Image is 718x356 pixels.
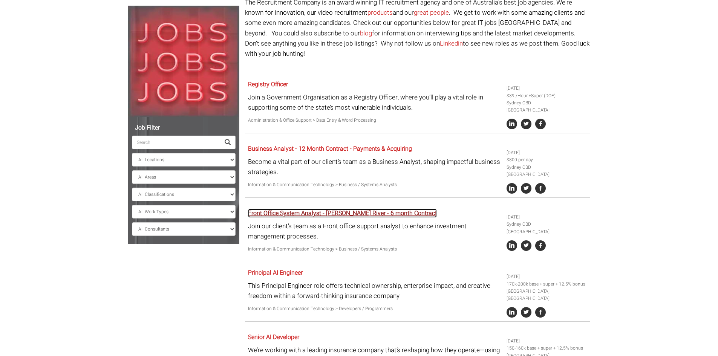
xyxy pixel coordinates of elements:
[507,221,587,235] li: Sydney CBD [GEOGRAPHIC_DATA]
[248,268,303,277] a: Principal AI Engineer
[414,8,449,17] a: great people
[507,288,587,302] li: [GEOGRAPHIC_DATA] [GEOGRAPHIC_DATA]
[248,144,412,153] a: Business Analyst - 12 Month Contract - Payments & Acquiring
[248,209,437,218] a: Front Office System Analyst - [PERSON_NAME] River - 6 month Contract
[440,39,463,48] a: Linkedin
[248,181,501,188] p: Information & Communication Technology > Business / Systems Analysts
[248,333,299,342] a: Senior AI Developer
[360,29,372,38] a: blog
[507,273,587,280] li: [DATE]
[248,80,288,89] a: Registry Officer
[507,149,587,156] li: [DATE]
[507,99,587,114] li: Sydney CBD [GEOGRAPHIC_DATA]
[507,164,587,178] li: Sydney CBD [GEOGRAPHIC_DATA]
[507,345,587,352] li: 150-160k base + super + 12.5% bonus
[507,281,587,288] li: 170k-200k base + super + 12.5% bonus
[507,156,587,163] li: $800 per day
[248,305,501,312] p: Information & Communication Technology > Developers / Programmers
[248,246,501,253] p: Information & Communication Technology > Business / Systems Analysts
[367,8,393,17] a: products
[248,92,501,113] p: Join a Government Organisation as a Registry Officer, where you’ll play a vital role in supportin...
[507,338,587,345] li: [DATE]
[507,92,587,99] li: $39 /Hour +Super (DOE)
[248,281,501,301] p: This Principal Engineer role offers technical ownership, enterprise impact, and creative freedom ...
[248,221,501,241] p: Join our client’s team as a Front office support analyst to enhance investment management processes.
[248,117,501,124] p: Administration & Office Support > Data Entry & Word Processing
[507,214,587,221] li: [DATE]
[128,6,239,117] img: Jobs, Jobs, Jobs
[132,125,236,131] h5: Job Filter
[132,136,220,149] input: Search
[507,85,587,92] li: [DATE]
[248,157,501,177] p: Become a vital part of our client’s team as a Business Analyst, shaping impactful business strate...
